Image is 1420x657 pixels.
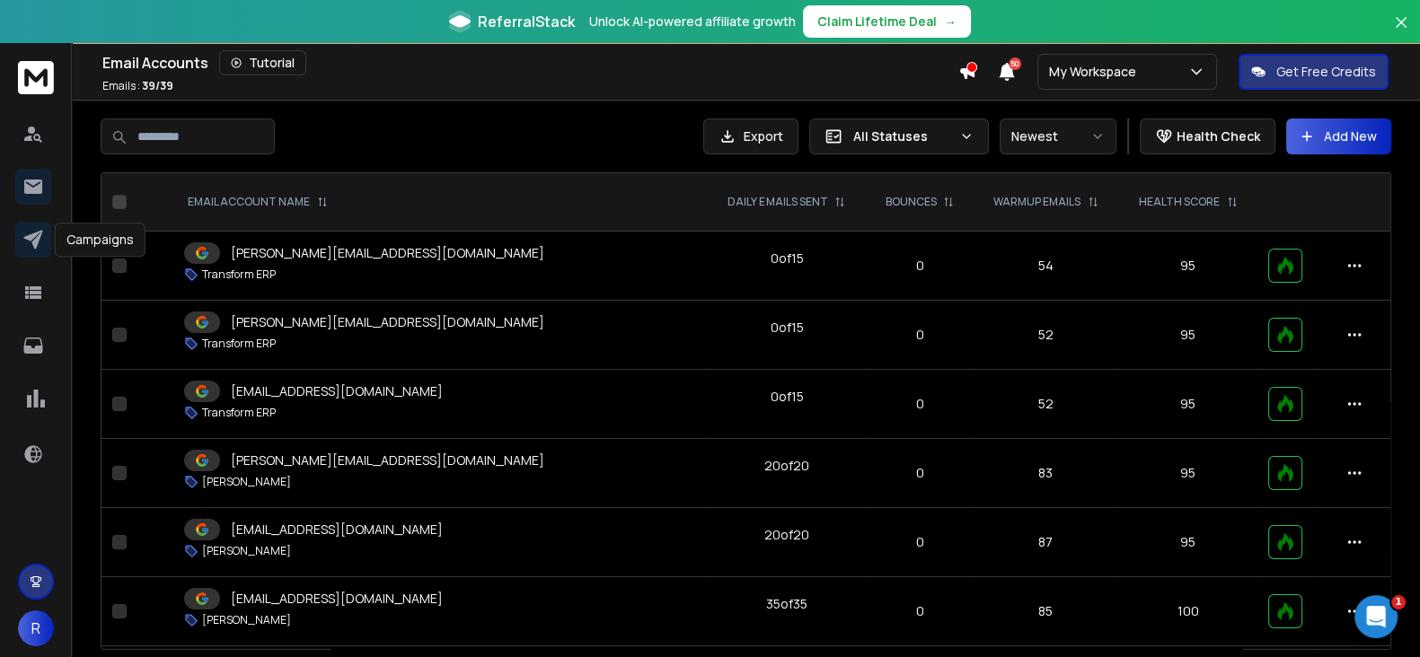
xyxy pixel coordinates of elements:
p: [PERSON_NAME][EMAIL_ADDRESS][DOMAIN_NAME] [231,313,544,331]
p: Get Free Credits [1276,63,1376,81]
p: Transform ERP [202,406,276,420]
button: Health Check [1140,118,1275,154]
button: R [18,610,54,646]
button: Export [703,118,798,154]
span: ReferralStack [478,11,575,32]
p: [PERSON_NAME] [202,475,291,489]
span: 39 / 39 [142,78,173,93]
div: 0 of 15 [770,388,803,406]
p: Health Check [1177,127,1260,145]
p: HEALTH SCORE [1139,195,1220,209]
p: 0 [878,533,963,551]
p: 0 [878,464,963,482]
iframe: Intercom live chat [1354,595,1398,638]
td: 95 [1118,301,1257,370]
div: 20 of 20 [764,457,809,475]
td: 54 [973,232,1118,301]
div: 20 of 20 [764,526,809,544]
p: WARMUP EMAILS [993,195,1080,209]
div: 0 of 15 [770,250,803,267]
p: Emails : [102,79,173,93]
span: 1 [1391,595,1406,609]
td: 95 [1118,370,1257,439]
p: 0 [878,326,963,344]
button: Newest [1000,118,1116,154]
p: Transform ERP [202,267,276,282]
button: Get Free Credits [1239,54,1389,90]
td: 83 [973,439,1118,508]
button: Add New [1286,118,1391,154]
p: 0 [878,395,963,413]
div: Email Accounts [102,50,958,75]
td: 100 [1118,577,1257,646]
button: Tutorial [219,50,306,75]
p: [PERSON_NAME] [202,613,291,627]
p: 0 [878,257,963,275]
p: Transform ERP [202,337,276,351]
span: → [944,13,957,31]
td: 85 [973,577,1118,646]
p: BOUNCES [885,195,936,209]
p: [PERSON_NAME][EMAIL_ADDRESS][DOMAIN_NAME] [231,451,544,469]
td: 87 [973,508,1118,577]
td: 52 [973,370,1118,439]
td: 95 [1118,508,1257,577]
p: [EMAIL_ADDRESS][DOMAIN_NAME] [231,590,443,608]
div: 0 of 15 [770,319,803,337]
td: 52 [973,301,1118,370]
button: Claim Lifetime Deal→ [803,5,971,38]
span: 50 [1009,57,1021,70]
p: My Workspace [1049,63,1143,81]
div: Campaigns [55,223,146,257]
p: [PERSON_NAME] [202,544,291,558]
p: DAILY EMAILS SENT [728,195,827,209]
button: Close banner [1389,11,1413,54]
p: [PERSON_NAME][EMAIL_ADDRESS][DOMAIN_NAME] [231,244,544,262]
div: EMAIL ACCOUNT NAME [188,195,328,209]
p: [EMAIL_ADDRESS][DOMAIN_NAME] [231,382,443,400]
p: 0 [878,602,963,620]
p: [EMAIL_ADDRESS][DOMAIN_NAME] [231,521,443,539]
td: 95 [1118,232,1257,301]
td: 95 [1118,439,1257,508]
div: 35 of 35 [766,595,807,613]
p: Unlock AI-powered affiliate growth [589,13,796,31]
p: All Statuses [853,127,952,145]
